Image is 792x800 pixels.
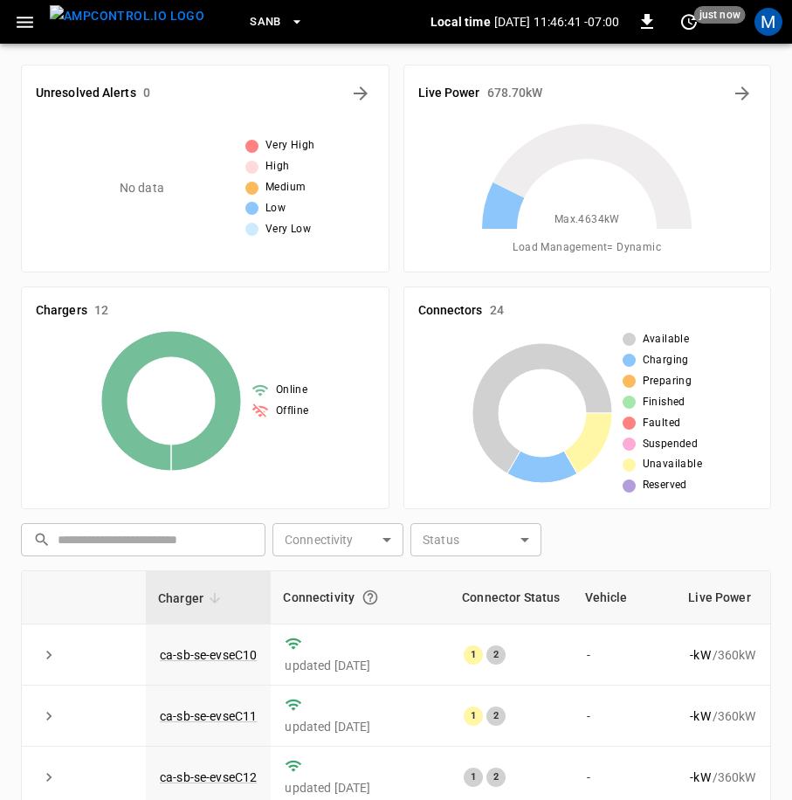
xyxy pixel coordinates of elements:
[265,221,311,238] span: Very Low
[347,79,375,107] button: All Alerts
[418,84,480,103] h6: Live Power
[94,301,108,321] h6: 12
[643,373,692,390] span: Preparing
[143,84,150,103] h6: 0
[265,179,306,197] span: Medium
[728,79,756,107] button: Energy Overview
[265,158,290,176] span: High
[573,624,677,686] td: -
[250,12,281,32] span: SanB
[160,709,257,723] a: ca-sb-se-evseC11
[36,703,62,729] button: expand row
[285,718,436,735] p: updated [DATE]
[276,382,307,399] span: Online
[450,571,572,624] th: Connector Status
[50,5,204,27] img: ampcontrol.io logo
[464,645,483,665] div: 1
[643,352,689,369] span: Charging
[486,645,506,665] div: 2
[643,477,687,494] span: Reserved
[120,179,164,197] p: No data
[36,301,87,321] h6: Chargers
[690,769,710,786] p: - kW
[158,588,226,609] span: Charger
[754,8,782,36] div: profile-icon
[283,582,437,613] div: Connectivity
[486,707,506,726] div: 2
[643,415,681,432] span: Faulted
[643,456,702,473] span: Unavailable
[265,200,286,217] span: Low
[643,394,685,411] span: Finished
[265,137,315,155] span: Very High
[690,769,791,786] div: / 360 kW
[464,768,483,787] div: 1
[554,211,620,229] span: Max. 4634 kW
[160,648,257,662] a: ca-sb-se-evseC10
[690,646,710,664] p: - kW
[285,657,436,674] p: updated [DATE]
[573,686,677,747] td: -
[160,770,257,784] a: ca-sb-se-evseC12
[643,331,690,348] span: Available
[487,84,543,103] h6: 678.70 kW
[494,13,619,31] p: [DATE] 11:46:41 -07:00
[690,707,791,725] div: / 360 kW
[430,13,491,31] p: Local time
[573,571,677,624] th: Vehicle
[675,8,703,36] button: set refresh interval
[36,642,62,668] button: expand row
[243,5,311,39] button: SanB
[464,707,483,726] div: 1
[355,582,386,613] button: Connection between the charger and our software.
[285,779,436,797] p: updated [DATE]
[36,764,62,790] button: expand row
[418,301,483,321] h6: Connectors
[694,6,746,24] span: just now
[690,646,791,664] div: / 360 kW
[643,436,699,453] span: Suspended
[486,768,506,787] div: 2
[276,403,309,420] span: Offline
[690,707,710,725] p: - kW
[36,84,136,103] h6: Unresolved Alerts
[513,239,661,257] span: Load Management = Dynamic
